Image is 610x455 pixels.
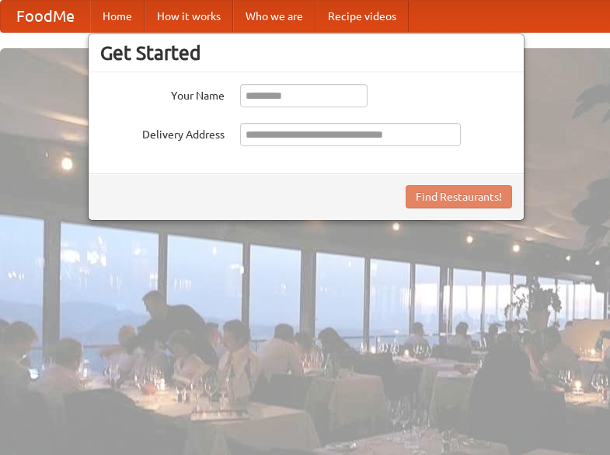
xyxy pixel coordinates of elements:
[100,123,225,142] label: Delivery Address
[1,1,90,32] a: FoodMe
[406,185,512,208] button: Find Restaurants!
[233,1,315,32] a: Who we are
[145,1,233,32] a: How it works
[100,41,512,65] h3: Get Started
[90,1,145,32] a: Home
[315,1,409,32] a: Recipe videos
[100,84,225,103] label: Your Name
